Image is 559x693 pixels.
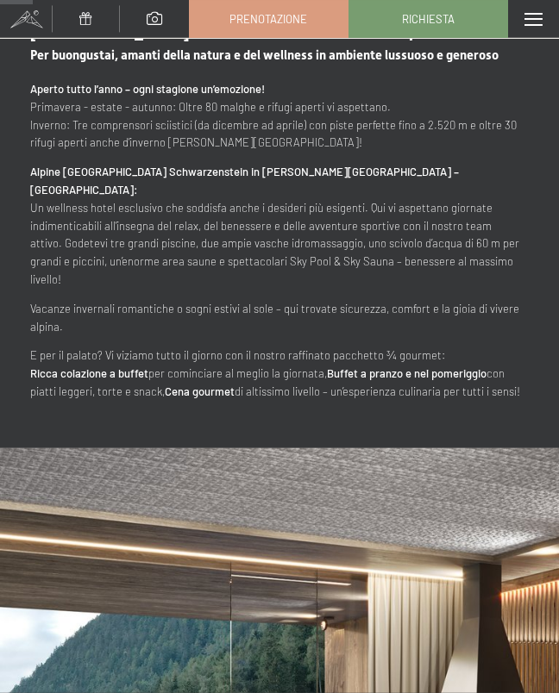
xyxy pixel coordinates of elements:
span: Per buongustai, amanti della natura e del wellness in ambiente lussuoso e generoso [30,47,499,63]
strong: Aperto tutto l’anno – ogni stagione un’emozione! [30,82,265,96]
p: E per il palato? Vi viziamo tutto il giorno con il nostro raffinato pacchetto ¾ gourmet: per comi... [30,346,529,400]
strong: Buffet a pranzo e nel pomeriggio [327,366,487,380]
span: Richiesta [402,11,455,27]
p: Un wellness hotel esclusivo che soddisfa anche i desideri più esigenti. Qui vi aspettano giornate... [30,163,529,289]
a: Prenotazione [190,1,348,37]
strong: Cena gourmet [165,384,235,398]
strong: Alpine [GEOGRAPHIC_DATA] Schwarzenstein in [PERSON_NAME][GEOGRAPHIC_DATA] – [GEOGRAPHIC_DATA]: [30,165,459,197]
p: Vacanze invernali romantiche o sogni estivi al sole – qui trovate sicurezza, comfort e la gioia d... [30,300,529,336]
strong: Ricca colazione a buffet [30,366,148,380]
span: Prenotazione [229,11,307,27]
p: Primavera - estate - autunno: Oltre 80 malghe e rifugi aperti vi aspettano. Inverno: Tre comprens... [30,80,529,152]
a: Richiesta [349,1,507,37]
